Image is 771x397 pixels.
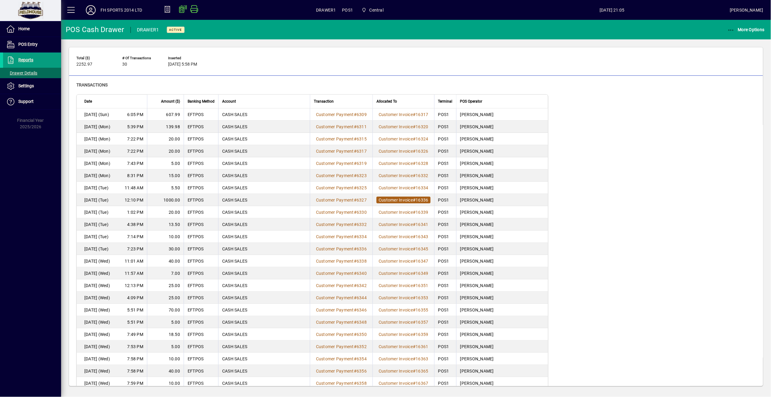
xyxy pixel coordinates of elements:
[314,368,369,374] a: Customer Payment#6356
[456,145,548,157] td: [PERSON_NAME]
[416,381,428,386] span: 16367
[379,246,413,251] span: Customer Invoice
[434,182,456,194] td: POS1
[354,332,357,337] span: #
[314,270,369,277] a: Customer Payment#6340
[416,320,428,325] span: 16357
[456,133,548,145] td: [PERSON_NAME]
[376,294,431,301] a: Customer Invoice#16353
[354,185,357,190] span: #
[184,108,218,121] td: EFTPOS
[314,172,369,179] a: Customer Payment#6323
[357,234,367,239] span: 6334
[376,111,431,118] a: Customer Invoice#16317
[416,259,428,264] span: 16347
[413,234,416,239] span: #
[456,108,548,121] td: [PERSON_NAME]
[3,21,61,37] a: Home
[316,161,354,166] span: Customer Payment
[416,185,428,190] span: 16334
[147,206,184,218] td: 20.00
[354,161,357,166] span: #
[127,148,143,154] span: 7:22 PM
[379,308,413,312] span: Customer Invoice
[314,184,369,191] a: Customer Payment#6325
[3,37,61,52] a: POS Entry
[357,295,367,300] span: 6344
[314,294,369,301] a: Customer Payment#6344
[357,246,367,251] span: 6336
[184,218,218,231] td: EFTPOS
[460,98,483,105] span: POS Operator
[354,320,357,325] span: #
[147,108,184,121] td: 607.99
[456,157,548,169] td: [PERSON_NAME]
[184,145,218,157] td: EFTPOS
[314,282,369,289] a: Customer Payment#6342
[314,343,369,350] a: Customer Payment#6352
[127,221,143,228] span: 4:38 PM
[379,173,413,178] span: Customer Invoice
[376,331,431,338] a: Customer Invoice#16359
[728,27,765,32] span: More Options
[413,124,416,129] span: #
[413,198,416,202] span: #
[161,98,180,105] span: Amount ($)
[376,160,431,167] a: Customer Invoice#16328
[379,112,413,117] span: Customer Invoice
[376,221,431,228] a: Customer Invoice#16341
[127,160,143,166] span: 7:43 PM
[379,369,413,373] span: Customer Invoice
[376,136,431,142] a: Customer Invoice#16324
[413,161,416,166] span: #
[18,83,34,88] span: Settings
[494,5,730,15] span: [DATE] 21:05
[314,148,369,155] a: Customer Payment#6317
[413,320,416,325] span: #
[314,111,369,118] a: Customer Payment#6309
[379,161,413,166] span: Customer Invoice
[84,124,110,130] span: [DATE] (Mon)
[188,98,215,105] span: Banking Method
[184,157,218,169] td: EFTPOS
[218,206,310,218] td: CASH SALES
[316,112,354,117] span: Customer Payment
[184,194,218,206] td: EFTPOS
[413,112,416,117] span: #
[316,332,354,337] span: Customer Payment
[376,355,431,362] a: Customer Invoice#16363
[218,108,310,121] td: CASH SALES
[125,185,143,191] span: 11:48 AM
[3,78,61,94] a: Settings
[434,133,456,145] td: POS1
[122,56,159,60] span: # of Transactions
[314,307,369,313] a: Customer Payment#6346
[354,198,357,202] span: #
[416,369,428,373] span: 16365
[357,185,367,190] span: 6325
[316,369,354,373] span: Customer Payment
[413,283,416,288] span: #
[314,355,369,362] a: Customer Payment#6354
[416,210,428,215] span: 16339
[218,218,310,231] td: CASH SALES
[376,148,431,155] a: Customer Invoice#16326
[379,344,413,349] span: Customer Invoice
[416,295,428,300] span: 16353
[354,283,357,288] span: #
[357,222,367,227] span: 6332
[376,282,431,289] a: Customer Invoice#16351
[434,218,456,231] td: POS1
[147,231,184,243] td: 10.00
[416,198,428,202] span: 16336
[84,136,110,142] span: [DATE] (Mon)
[357,271,367,276] span: 6340
[413,356,416,361] span: #
[127,234,143,240] span: 7:14 PM
[379,210,413,215] span: Customer Invoice
[218,133,310,145] td: CASH SALES
[379,198,413,202] span: Customer Invoice
[218,145,310,157] td: CASH SALES
[354,112,357,117] span: #
[416,234,428,239] span: 16343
